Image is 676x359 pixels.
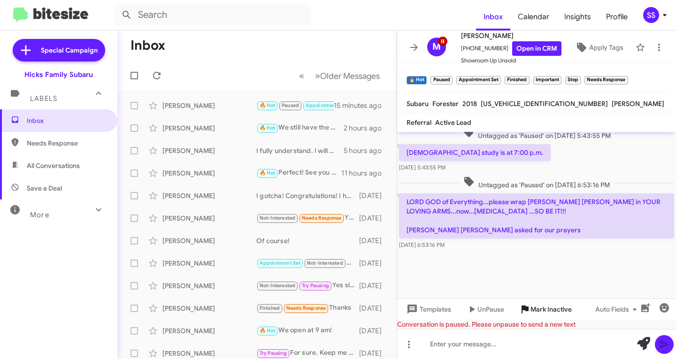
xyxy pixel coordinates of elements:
[359,326,389,336] div: [DATE]
[162,146,256,155] div: [PERSON_NAME]
[359,214,389,223] div: [DATE]
[256,280,359,291] div: Yes sir. Have you already purchased the other one? Or are you still interested in coming in to ch...
[24,70,93,79] div: Hicks Family Subaru
[481,99,608,108] span: [US_VEHICLE_IDENTIFICATION_NUMBER]
[344,123,389,133] div: 2 hours ago
[359,236,389,245] div: [DATE]
[557,3,599,31] a: Insights
[407,99,429,108] span: Subaru
[599,3,635,31] a: Profile
[309,66,385,85] button: Next
[162,349,256,358] div: [PERSON_NAME]
[399,164,446,171] span: [DATE] 5:43:55 PM
[162,101,256,110] div: [PERSON_NAME]
[260,283,296,289] span: Not-Interested
[567,39,631,56] button: Apply Tags
[430,76,452,84] small: Paused
[407,118,431,127] span: Referral
[256,191,359,200] div: I gotcha! Congratulations! I hope you have a great rest of your day!
[512,301,579,318] button: Mark Inactive
[13,39,105,61] a: Special Campaign
[341,168,389,178] div: 11 hours ago
[260,305,280,311] span: Finished
[256,325,359,336] div: We open at 9 am!
[462,99,477,108] span: 2018
[359,304,389,313] div: [DATE]
[162,281,256,290] div: [PERSON_NAME]
[505,76,529,84] small: Finished
[256,348,359,359] div: For sure. Keep me updated when the best time works for you!
[359,281,389,290] div: [DATE]
[131,38,165,53] h1: Inbox
[302,283,329,289] span: Try Pausing
[162,214,256,223] div: [PERSON_NAME]
[461,30,561,41] span: [PERSON_NAME]
[397,320,676,329] div: Conversation is paused. Please unpause to send a new text
[114,4,311,26] input: Search
[643,7,659,23] div: SS
[260,328,276,334] span: 🔥 Hot
[461,41,561,56] span: [PHONE_NUMBER]
[41,46,98,55] span: Special Campaign
[334,101,389,110] div: 15 minutes ago
[565,76,581,84] small: Stop
[635,7,666,23] button: SS
[456,76,501,84] small: Appointment Set
[294,66,385,85] nav: Page navigation example
[162,259,256,268] div: [PERSON_NAME]
[459,127,615,140] span: Untagged as 'Paused' on [DATE] 5:43:55 PM
[320,71,380,81] span: Older Messages
[530,301,572,318] span: Mark Inactive
[256,168,341,178] div: Perfect! See you then!
[260,102,276,108] span: 🔥 Hot
[595,301,640,318] span: Auto Fields
[407,76,427,84] small: 🔥 Hot
[397,301,459,318] button: Templates
[432,39,441,54] span: M
[315,70,320,82] span: »
[282,102,299,108] span: Paused
[432,99,459,108] span: Forester
[162,326,256,336] div: [PERSON_NAME]
[162,168,256,178] div: [PERSON_NAME]
[399,144,551,161] p: [DEMOGRAPHIC_DATA] study is at 7:00 p.m.
[359,191,389,200] div: [DATE]
[162,236,256,245] div: [PERSON_NAME]
[588,301,648,318] button: Auto Fields
[307,260,343,266] span: Not-Interested
[260,215,296,221] span: Not-Interested
[27,138,107,148] span: Needs Response
[584,76,628,84] small: Needs Response
[510,3,557,31] a: Calendar
[27,116,107,125] span: Inbox
[299,70,304,82] span: «
[27,183,62,193] span: Save a Deal
[256,258,359,268] div: What did you end up purchasing?
[512,41,561,56] a: Open in CRM
[359,259,389,268] div: [DATE]
[399,193,674,238] p: LORD GOD of Everything...please wrap [PERSON_NAME] [PERSON_NAME] in YOUR LOVING ARMS...now...[MED...
[256,100,334,111] div: LORD GOD of Everything...please wrap [PERSON_NAME] [PERSON_NAME] in YOUR LOVING ARMS...now...[MED...
[260,350,287,356] span: Try Pausing
[256,122,344,133] div: We still have the 2019 Dodge Charger!
[459,301,512,318] button: UnPause
[344,146,389,155] div: 5 hours ago
[30,94,57,103] span: Labels
[162,123,256,133] div: [PERSON_NAME]
[256,146,344,155] div: I fully understand. I will make sure to keep an eye out for one with Electric seats for you! If i...
[293,66,310,85] button: Previous
[302,215,342,221] span: Needs Response
[162,304,256,313] div: [PERSON_NAME]
[256,213,359,223] div: You as well.
[260,125,276,131] span: 🔥 Hot
[476,3,510,31] a: Inbox
[533,76,561,84] small: Important
[461,56,561,65] span: Showroom Up Unsold
[460,176,614,190] span: Untagged as 'Paused' on [DATE] 6:53:16 PM
[477,301,504,318] span: UnPause
[589,39,623,56] span: Apply Tags
[30,211,49,219] span: More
